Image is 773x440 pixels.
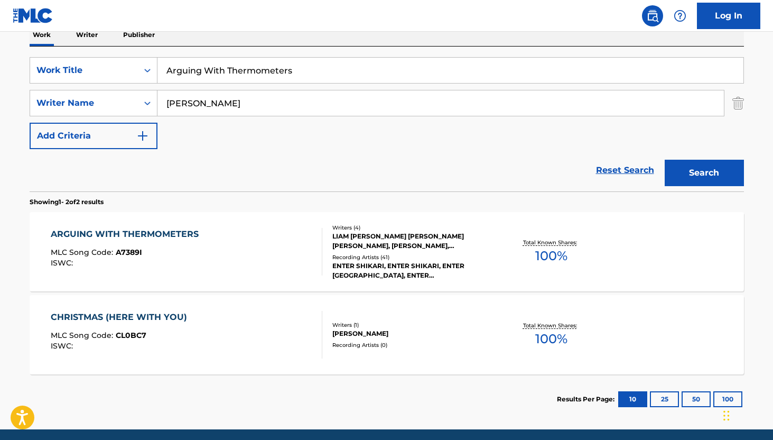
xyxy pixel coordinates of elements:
[51,258,76,268] span: ISWC :
[697,3,760,29] a: Log In
[523,322,580,329] p: Total Known Shares:
[713,391,742,407] button: 100
[332,232,492,251] div: LIAM [PERSON_NAME] [PERSON_NAME] [PERSON_NAME], [PERSON_NAME], [PERSON_NAME] [PERSON_NAME]
[669,5,691,26] div: Help
[13,8,53,23] img: MLC Logo
[650,391,679,407] button: 25
[116,331,146,340] span: CL0BC7
[618,391,647,407] button: 10
[665,160,744,186] button: Search
[535,246,567,265] span: 100 %
[535,329,567,349] span: 100 %
[30,123,157,149] button: Add Criteria
[332,341,492,349] div: Recording Artists ( 0 )
[30,197,104,207] p: Showing 1 - 2 of 2 results
[30,295,744,374] a: CHRISTMAS (HERE WITH YOU)MLC Song Code:CL0BC7ISWC:Writers (1)[PERSON_NAME]Recording Artists (0)To...
[332,261,492,280] div: ENTER SHIKARI, ENTER SHIKARI, ENTER [GEOGRAPHIC_DATA], ENTER [GEOGRAPHIC_DATA], ENTER [GEOGRAPHIC...
[36,64,132,77] div: Work Title
[136,130,149,142] img: 9d2ae6d4665cec9f34b9.svg
[332,321,492,329] div: Writers ( 1 )
[674,10,686,22] img: help
[332,224,492,232] div: Writers ( 4 )
[51,311,192,324] div: CHRISTMAS (HERE WITH YOU)
[332,253,492,261] div: Recording Artists ( 41 )
[51,331,116,340] span: MLC Song Code :
[36,97,132,109] div: Writer Name
[116,247,142,257] span: A7389I
[732,90,744,116] img: Delete Criterion
[30,212,744,291] a: ARGUING WITH THERMOMETERSMLC Song Code:A7389IISWC:Writers (4)LIAM [PERSON_NAME] [PERSON_NAME] [PE...
[51,341,76,351] span: ISWC :
[591,159,659,182] a: Reset Search
[723,400,730,432] div: Drag
[30,57,744,191] form: Search Form
[646,10,659,22] img: search
[720,389,773,440] iframe: Chat Widget
[120,24,158,46] p: Publisher
[51,228,204,241] div: ARGUING WITH THERMOMETERS
[523,239,580,246] p: Total Known Shares:
[332,329,492,338] div: [PERSON_NAME]
[682,391,711,407] button: 50
[642,5,663,26] a: Public Search
[557,395,617,404] p: Results Per Page:
[51,247,116,257] span: MLC Song Code :
[73,24,101,46] p: Writer
[30,24,54,46] p: Work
